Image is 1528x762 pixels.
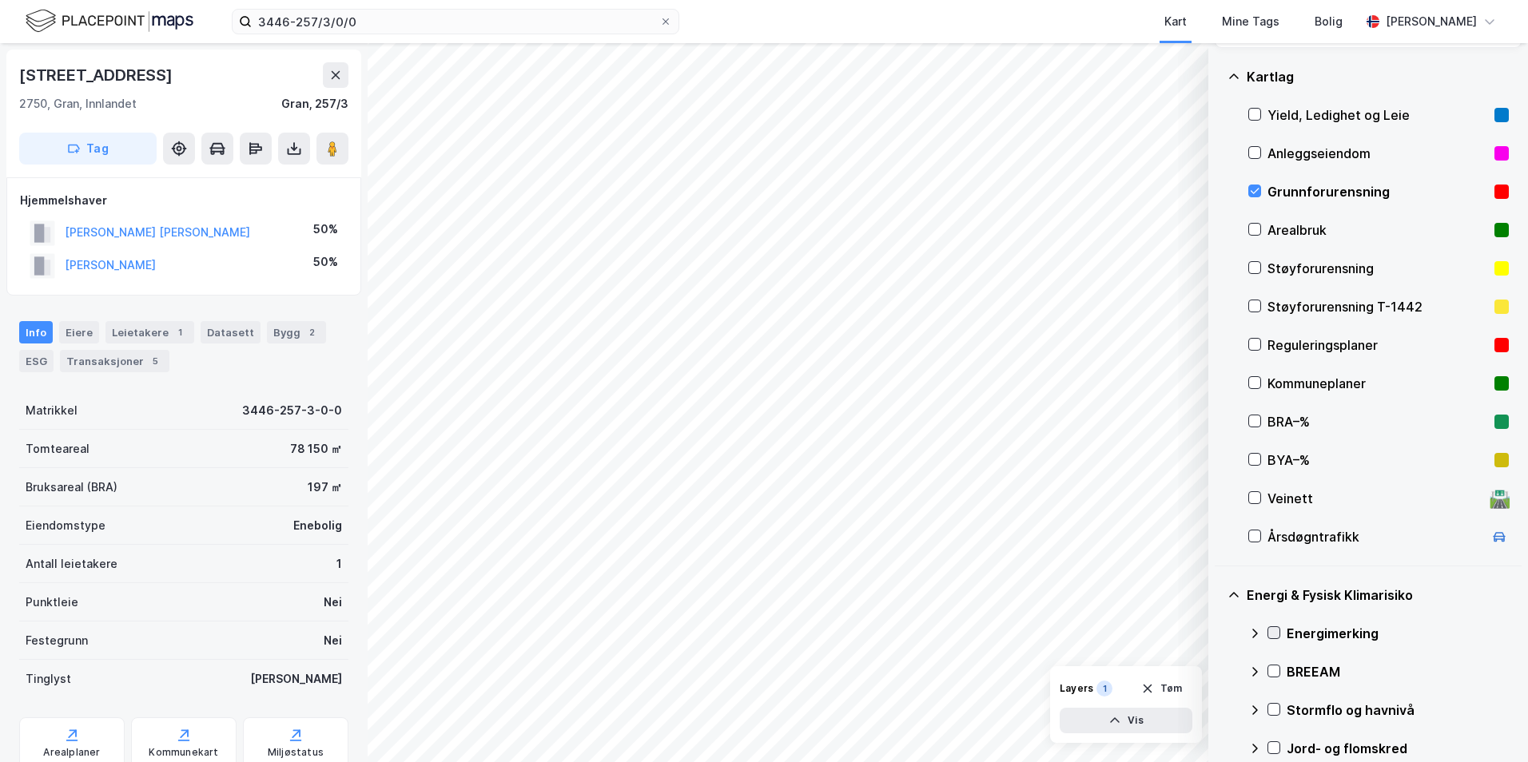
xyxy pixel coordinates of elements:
div: Støyforurensning [1267,259,1488,278]
div: Leietakere [105,321,194,343]
div: Miljøstatus [268,746,324,759]
div: Reguleringsplaner [1267,335,1488,355]
div: Kommuneplaner [1267,374,1488,393]
div: Stormflo og havnivå [1287,700,1509,720]
div: BREEAM [1287,662,1509,681]
div: 1 [172,324,188,340]
div: Tinglyst [26,669,71,689]
div: Jord- og flomskred [1287,739,1509,758]
div: Punktleie [26,593,78,612]
div: 2750, Gran, Innlandet [19,94,137,113]
div: 1 [336,554,342,573]
div: Yield, Ledighet og Leie [1267,105,1488,125]
input: Søk på adresse, matrikkel, gårdeiere, leietakere eller personer [252,10,659,34]
div: Nei [324,631,342,650]
div: Anleggseiendom [1267,144,1488,163]
div: Veinett [1267,489,1483,508]
div: 2 [304,324,320,340]
div: Gran, 257/3 [281,94,348,113]
div: [PERSON_NAME] [250,669,342,689]
button: Tag [19,133,157,165]
div: [STREET_ADDRESS] [19,62,176,88]
div: 3446-257-3-0-0 [242,401,342,420]
div: ESG [19,350,54,372]
div: Transaksjoner [60,350,169,372]
div: Tomteareal [26,439,90,458]
div: Årsdøgntrafikk [1267,527,1483,546]
div: Grunnforurensning [1267,182,1488,201]
div: Energimerking [1287,624,1509,643]
div: Mine Tags [1222,12,1279,31]
div: Arealplaner [43,746,100,759]
div: Bruksareal (BRA) [26,478,117,497]
button: Tøm [1131,676,1192,701]
div: Datasett [201,321,261,343]
div: 1 [1096,681,1112,697]
div: Bolig [1315,12,1343,31]
div: Energi & Fysisk Klimarisiko [1247,585,1509,605]
div: Støyforurensning T-1442 [1267,297,1488,316]
div: Eiere [59,321,99,343]
div: 50% [313,220,338,239]
div: [PERSON_NAME] [1386,12,1477,31]
div: Nei [324,593,342,612]
div: Arealbruk [1267,220,1488,240]
div: 50% [313,252,338,272]
div: BRA–% [1267,412,1488,431]
div: Matrikkel [26,401,78,420]
div: Kart [1164,12,1187,31]
div: Hjemmelshaver [20,191,348,210]
div: 197 ㎡ [308,478,342,497]
button: Vis [1060,708,1192,733]
iframe: Chat Widget [1448,685,1528,762]
div: Enebolig [293,516,342,535]
div: Layers [1060,682,1093,695]
div: Info [19,321,53,343]
div: 5 [147,353,163,369]
img: logo.f888ab2527a4732fd821a326f86c7f29.svg [26,7,193,35]
div: 🛣️ [1489,488,1510,509]
div: Festegrunn [26,631,88,650]
div: BYA–% [1267,450,1488,470]
div: Kartlag [1247,67,1509,86]
div: Eiendomstype [26,516,105,535]
div: Kommunekart [149,746,218,759]
div: 78 150 ㎡ [290,439,342,458]
div: Antall leietakere [26,554,117,573]
div: Bygg [267,321,326,343]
